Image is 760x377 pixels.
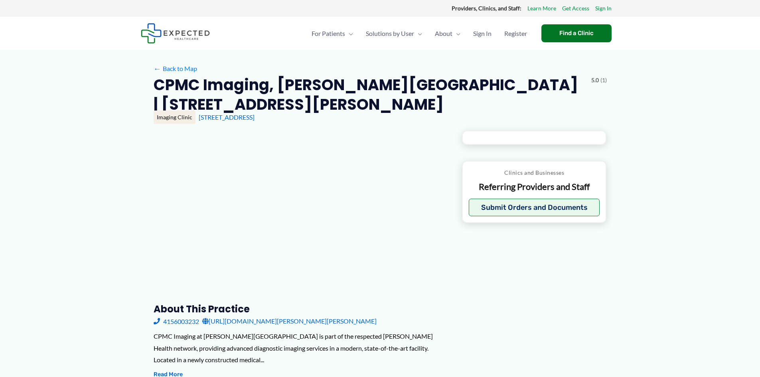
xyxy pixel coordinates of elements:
span: Menu Toggle [414,20,422,47]
span: Sign In [473,20,492,47]
a: Register [498,20,533,47]
a: [URL][DOMAIN_NAME][PERSON_NAME][PERSON_NAME] [202,315,377,327]
strong: Providers, Clinics, and Staff: [452,5,521,12]
span: Register [504,20,527,47]
a: [STREET_ADDRESS] [199,113,255,121]
img: Expected Healthcare Logo - side, dark font, small [141,23,210,43]
button: Submit Orders and Documents [469,199,600,216]
a: Sign In [595,3,612,14]
a: Find a Clinic [541,24,612,42]
span: Menu Toggle [345,20,353,47]
a: Learn More [527,3,556,14]
span: ← [154,65,161,72]
span: About [435,20,452,47]
a: Get Access [562,3,589,14]
h2: CPMC Imaging, [PERSON_NAME][GEOGRAPHIC_DATA] | [STREET_ADDRESS][PERSON_NAME] [154,75,585,114]
span: Menu Toggle [452,20,460,47]
span: Solutions by User [366,20,414,47]
a: AboutMenu Toggle [428,20,467,47]
p: Referring Providers and Staff [469,181,600,193]
a: For PatientsMenu Toggle [305,20,359,47]
nav: Primary Site Navigation [305,20,533,47]
span: 5.0 [591,75,599,85]
h3: About this practice [154,303,449,315]
div: CPMC Imaging at [PERSON_NAME][GEOGRAPHIC_DATA] is part of the respected [PERSON_NAME] Health netw... [154,330,449,366]
a: ←Back to Map [154,63,197,75]
a: 4156003232 [154,315,199,327]
a: Sign In [467,20,498,47]
a: Solutions by UserMenu Toggle [359,20,428,47]
span: For Patients [312,20,345,47]
span: (1) [600,75,607,85]
div: Imaging Clinic [154,111,195,124]
p: Clinics and Businesses [469,168,600,178]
